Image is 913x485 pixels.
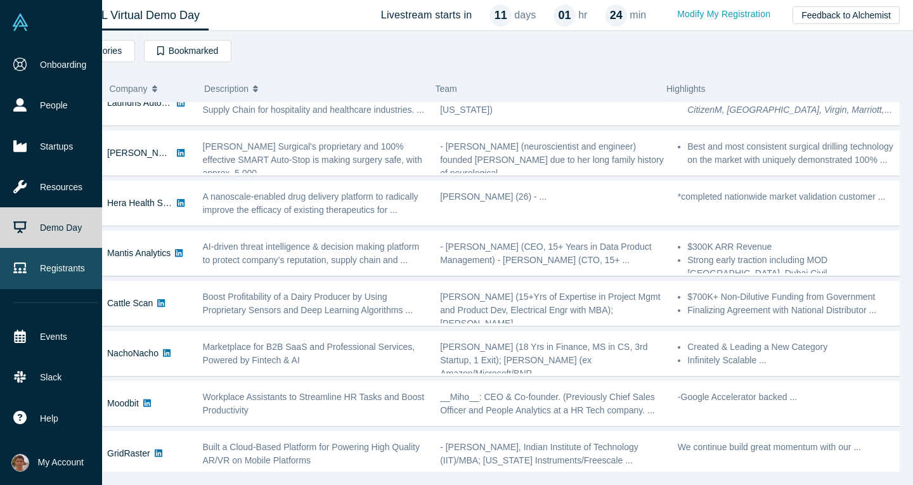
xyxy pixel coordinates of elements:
span: Marketplace for B2B SaaS and Professional Services, Powered by Fintech & AI [203,342,415,365]
a: Hera Health Solutions [107,198,193,208]
span: [PERSON_NAME] (Microsoft, [GEOGRAPHIC_DATA][US_STATE]) [440,91,652,115]
a: Mantis Analytics [107,248,171,258]
h4: Livestream starts in [381,9,472,21]
li: ... [687,90,902,117]
div: 11 [489,4,512,27]
li: Finalizing Agreement with National Distributor ... [687,304,902,317]
li: Strong early traction including MOD [GEOGRAPHIC_DATA], Dubai Civil ... [687,254,902,280]
div: 01 [554,4,576,27]
a: Moodbit [107,398,139,408]
a: Cattle Scan [107,298,153,308]
span: Team [436,84,457,94]
span: My Account [38,456,84,469]
span: AI-driven threat intelligence & decision making platform to protect company’s reputation, supply ... [203,242,420,265]
li: $700K+ Non-Dilutive Funding from Government [687,290,902,304]
li: $300K ARR Revenue [687,240,902,254]
span: Highlights [666,84,705,94]
span: [PERSON_NAME] (26) - ... [440,191,547,202]
span: Company [110,75,148,102]
button: Feedback to Alchemist [793,6,900,24]
span: [PERSON_NAME] (15+Yrs of Expertise in Project Mgmt and Product Dev, Electrical Engr with MBA); [P... [440,292,660,328]
button: Company [110,75,191,102]
span: [PERSON_NAME] (18 Yrs in Finance, MS in CS, 3rd Startup, 1 Exit); [PERSON_NAME] (ex Amazon/Micros... [440,342,647,378]
a: Laundris Autonomous Inventory Management [107,98,287,108]
button: Bookmarked [144,40,231,62]
p: -Google Accelerator backed ... [678,391,902,404]
p: min [630,8,646,23]
em: Laundris already serves major hotels brands including CitizenM, [GEOGRAPHIC_DATA], Virgin, Marriott, [687,91,900,115]
span: - [PERSON_NAME] (neuroscientist and engineer) founded [PERSON_NAME] due to her long family histor... [440,141,664,178]
span: Laundris is the “Waymo” of Inventory Management Supply Chain for hospitality and healthcare indus... [203,91,424,115]
span: [PERSON_NAME] Surgical's proprietary and 100% effective SMART Auto-Stop is making surgery safe, w... [203,141,422,178]
span: Boost Profitability of a Dairy Producer by Using Proprietary Sensors and Deep Learning Algorithms... [203,292,413,315]
p: days [514,8,536,23]
span: Help [40,412,58,425]
p: hr [578,8,587,23]
li: Best and most consistent surgical drilling technology on the market with uniquely demonstrated 10... [687,140,902,167]
span: A nanoscale-enabled drug delivery platform to radically improve the efficacy of existing therapeu... [203,191,418,215]
p: *completed nationwide market validation customer ... [678,190,902,204]
li: Created & Leading a New Category [687,340,902,354]
img: Alchemist Vault Logo [11,13,29,31]
a: Modify My Registration [664,3,784,25]
button: My Account [11,454,84,472]
span: Description [204,75,249,102]
img: Mikhail Baklanov's Account [11,454,29,472]
a: [PERSON_NAME] Surgical [107,148,215,158]
a: GridRaster [107,448,150,458]
span: __Miho__: CEO & Co-founder. (Previously Chief Sales Officer and People Analytics at a HR Tech com... [440,392,655,415]
li: Infinitely Scalable ... [687,354,902,367]
a: NachoNacho [107,348,159,358]
button: Description [204,75,422,102]
span: - [PERSON_NAME], Indian Institute of Technology (IIT)/MBA; [US_STATE] Instruments/Freescale ... [440,442,638,465]
a: Class XL Virtual Demo Day [53,1,209,30]
span: - [PERSON_NAME] (CEO, 15+ Years in Data Product Management) - [PERSON_NAME] (CTO, 15+ ... [440,242,651,265]
span: Workplace Assistants to Streamline HR Tasks and Boost Productivity [203,392,425,415]
p: We continue build great momentum with our ... [678,441,902,454]
span: Built a Cloud-Based Platform for Powering High Quality AR/VR on Mobile Platforms [203,442,420,465]
div: 24 [605,4,627,27]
